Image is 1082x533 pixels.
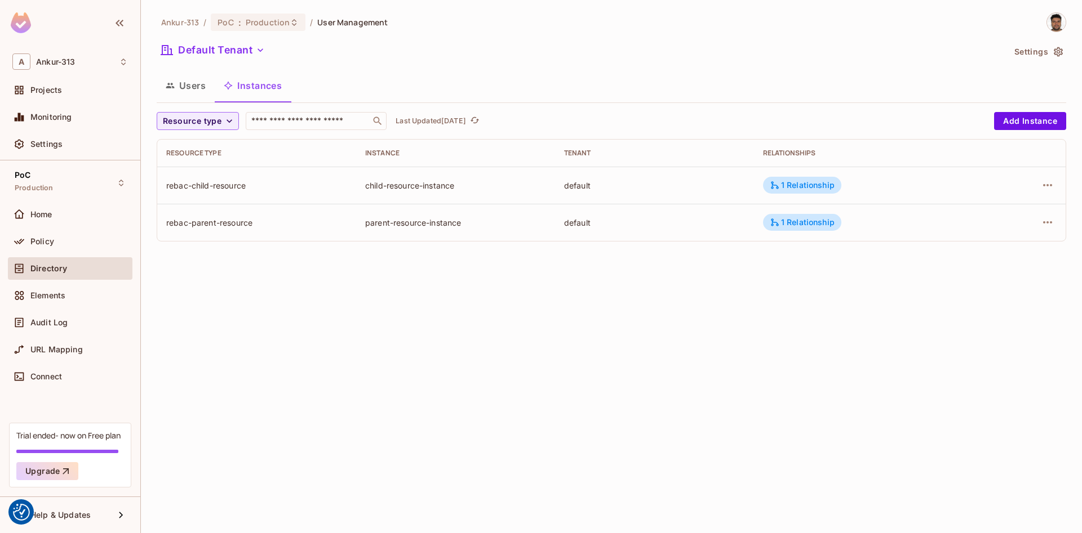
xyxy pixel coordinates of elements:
button: Resource type [157,112,239,130]
span: : [238,18,242,27]
button: Users [157,71,215,100]
span: Click to refresh data [466,114,482,128]
span: Audit Log [30,318,68,327]
span: Home [30,210,52,219]
span: A [12,53,30,70]
button: Default Tenant [157,41,269,59]
div: 1 Relationship [770,217,835,227]
div: Relationships [763,149,972,158]
span: Workspace: Ankur-313 [36,57,75,66]
div: Instance [365,149,546,158]
button: Instances [215,71,291,100]
span: Policy [30,237,54,246]
span: Production [15,183,54,192]
p: Last Updated [DATE] [396,117,466,126]
span: Monitoring [30,113,72,122]
div: 1 Relationship [770,180,835,190]
div: Resource type [166,149,347,158]
span: Directory [30,264,67,273]
span: Projects [30,86,62,95]
span: Production [246,17,290,28]
div: Trial ended- now on Free plan [16,430,121,441]
div: rebac-parent-resource [166,217,347,228]
span: Help & Updates [30,510,91,519]
div: parent-resource-instance [365,217,546,228]
span: Connect [30,372,62,381]
div: Tenant [564,149,745,158]
button: Consent Preferences [13,504,30,521]
span: PoC [218,17,233,28]
button: refresh [468,114,482,128]
div: child-resource-instance [365,180,546,191]
span: Elements [30,291,65,300]
div: default [564,180,745,191]
span: refresh [470,115,480,127]
span: PoC [15,171,30,180]
img: SReyMgAAAABJRU5ErkJggg== [11,12,31,33]
img: Vladimir Shopov [1047,13,1066,32]
button: Upgrade [16,462,78,480]
span: User Management [317,17,388,28]
img: Revisit consent button [13,504,30,521]
span: the active workspace [161,17,199,28]
div: default [564,217,745,228]
li: / [203,17,206,28]
span: URL Mapping [30,345,83,354]
span: Resource type [163,114,221,128]
button: Add Instance [994,112,1066,130]
div: rebac-child-resource [166,180,347,191]
button: Settings [1010,43,1066,61]
li: / [310,17,313,28]
span: Settings [30,140,63,149]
